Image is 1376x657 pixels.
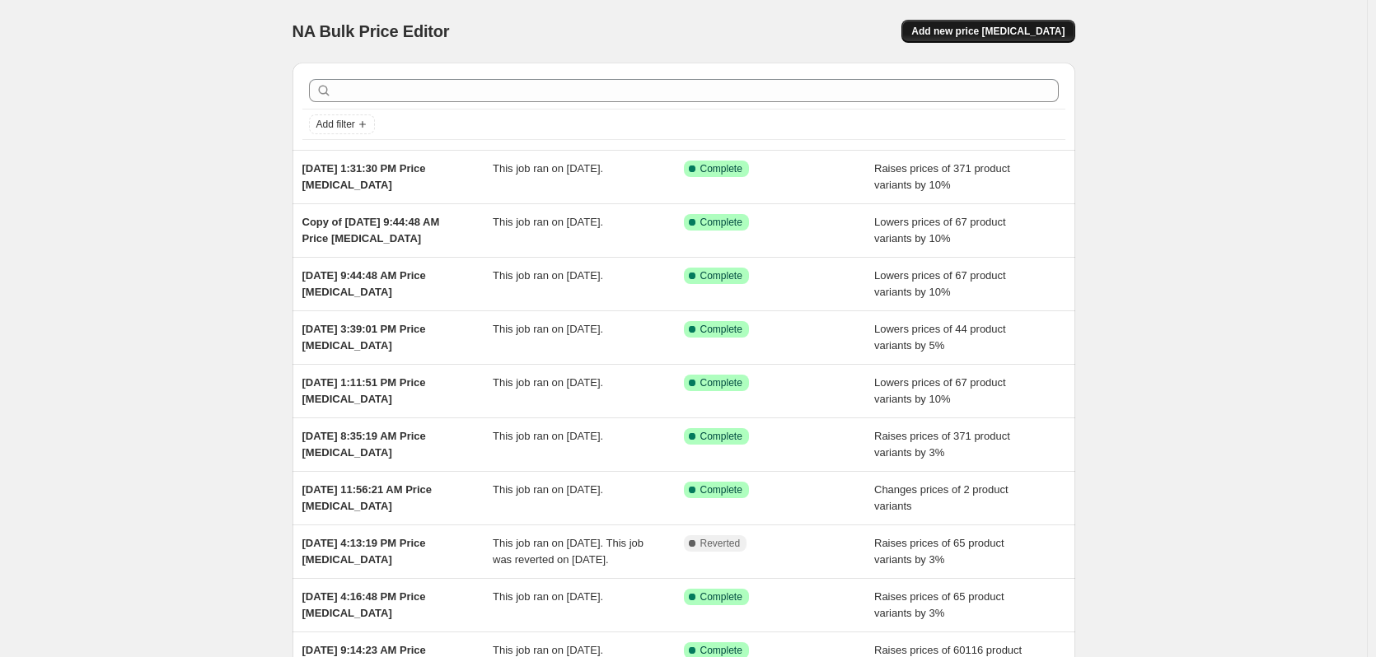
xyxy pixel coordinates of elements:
[874,376,1006,405] span: Lowers prices of 67 product variants by 10%
[874,216,1006,245] span: Lowers prices of 67 product variants by 10%
[874,430,1010,459] span: Raises prices of 371 product variants by 3%
[700,644,742,657] span: Complete
[493,323,603,335] span: This job ran on [DATE].
[293,22,450,40] span: NA Bulk Price Editor
[874,590,1004,619] span: Raises prices of 65 product variants by 3%
[874,537,1004,566] span: Raises prices of 65 product variants by 3%
[302,376,426,405] span: [DATE] 1:11:51 PM Price [MEDICAL_DATA]
[493,162,603,175] span: This job ran on [DATE].
[911,25,1065,38] span: Add new price [MEDICAL_DATA]
[493,430,603,442] span: This job ran on [DATE].
[700,376,742,389] span: Complete
[700,483,742,496] span: Complete
[700,323,742,336] span: Complete
[700,537,741,550] span: Reverted
[302,537,426,566] span: [DATE] 4:13:19 PM Price [MEDICAL_DATA]
[874,483,1009,512] span: Changes prices of 2 product variants
[302,162,426,191] span: [DATE] 1:31:30 PM Price [MEDICAL_DATA]
[901,20,1074,43] button: Add new price [MEDICAL_DATA]
[316,118,355,131] span: Add filter
[493,269,603,282] span: This job ran on [DATE].
[493,590,603,603] span: This job ran on [DATE].
[302,269,426,298] span: [DATE] 9:44:48 AM Price [MEDICAL_DATA]
[493,483,603,496] span: This job ran on [DATE].
[493,376,603,389] span: This job ran on [DATE].
[302,216,440,245] span: Copy of [DATE] 9:44:48 AM Price [MEDICAL_DATA]
[700,269,742,282] span: Complete
[700,216,742,229] span: Complete
[700,162,742,175] span: Complete
[302,323,426,352] span: [DATE] 3:39:01 PM Price [MEDICAL_DATA]
[493,537,644,566] span: This job ran on [DATE]. This job was reverted on [DATE].
[302,590,426,619] span: [DATE] 4:16:48 PM Price [MEDICAL_DATA]
[874,269,1006,298] span: Lowers prices of 67 product variants by 10%
[493,644,603,656] span: This job ran on [DATE].
[302,430,426,459] span: [DATE] 8:35:19 AM Price [MEDICAL_DATA]
[302,483,433,512] span: [DATE] 11:56:21 AM Price [MEDICAL_DATA]
[493,216,603,228] span: This job ran on [DATE].
[700,590,742,603] span: Complete
[309,114,375,134] button: Add filter
[700,430,742,443] span: Complete
[874,162,1010,191] span: Raises prices of 371 product variants by 10%
[874,323,1006,352] span: Lowers prices of 44 product variants by 5%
